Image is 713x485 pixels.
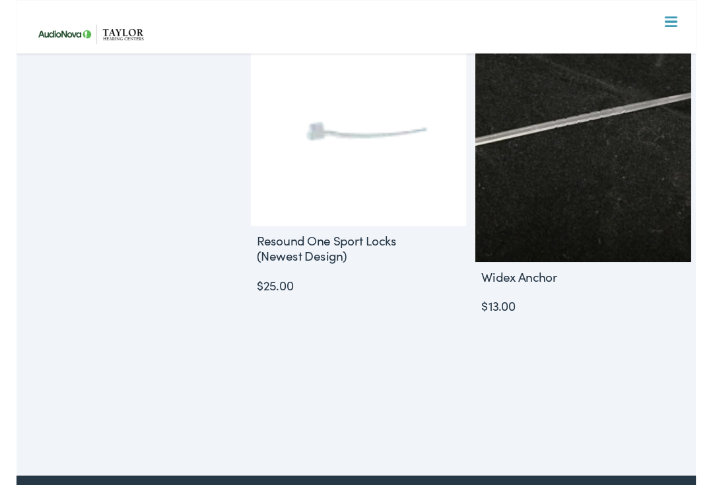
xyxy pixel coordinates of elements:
img: Widex Anchor for Widex fusion and passion model hearing aids. [481,49,708,276]
a: Widex Anchor $13.00 [481,49,708,331]
span: $ [488,311,495,330]
h2: Resound One Sport Locks (Newest Design) [246,238,406,282]
span: $ [252,290,259,308]
a: Resound One Sport Locks (Newest Design) $25.00 [246,49,472,309]
h2: Widex Anchor [481,275,642,304]
a: What We Offer [24,53,699,94]
bdi: 13.00 [488,311,524,330]
bdi: 25.00 [252,290,291,308]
